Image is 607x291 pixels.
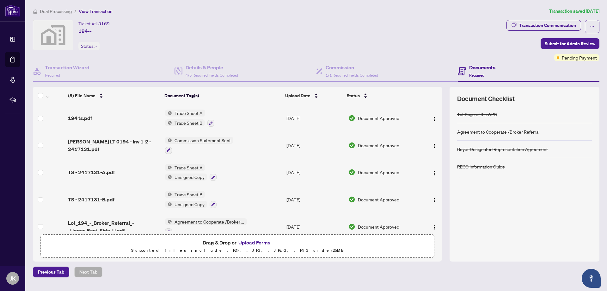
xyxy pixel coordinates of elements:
div: Ticket #: [78,20,110,27]
span: Unsigned Copy [172,174,207,180]
span: Trade Sheet B [172,191,205,198]
button: Open asap [582,269,601,288]
article: Transaction saved [DATE] [549,8,599,15]
span: Lot_194_-_Broker_Referral_-_Upper_East_Side_U.pdf [68,219,160,234]
button: Status IconTrade Sheet AStatus IconTrade Sheet B [165,110,214,127]
span: Document Approved [358,115,399,122]
button: Logo [429,113,439,123]
img: Status Icon [165,137,172,144]
span: Previous Tab [38,267,64,277]
img: Logo [432,225,437,230]
span: Required [45,73,60,78]
img: Document Status [348,223,355,230]
img: Logo [432,143,437,149]
span: Document Approved [358,196,399,203]
button: Status IconAgreement to Cooperate /Broker Referral [165,218,247,235]
span: Document Approved [358,169,399,176]
td: [DATE] [284,132,346,159]
h4: Transaction Wizard [45,64,89,71]
div: RECO Information Guide [457,163,505,170]
span: 4/5 Required Fields Completed [186,73,238,78]
span: Drag & Drop or [203,238,272,247]
span: Status [347,92,360,99]
th: Status [344,87,419,104]
span: Trade Sheet A [172,164,205,171]
img: Status Icon [165,174,172,180]
p: Supported files include .PDF, .JPG, .JPEG, .PNG under 25 MB [45,247,430,254]
div: Transaction Communication [519,20,576,30]
div: Agreement to Cooperate /Broker Referral [457,128,539,135]
button: Logo [429,140,439,150]
button: Logo [429,222,439,232]
button: Logo [429,194,439,205]
th: Upload Date [283,87,344,104]
img: logo [5,5,20,16]
span: Unsigned Copy [172,201,207,208]
span: 13169 [95,21,110,27]
span: Agreement to Cooperate /Broker Referral [172,218,247,225]
img: Status Icon [165,110,172,117]
th: Document Tag(s) [162,87,283,104]
span: Upload Date [285,92,310,99]
span: JK [10,274,16,283]
img: Status Icon [165,119,172,126]
button: Upload Forms [236,238,272,247]
span: Document Checklist [457,94,515,103]
button: Transaction Communication [506,20,581,31]
div: Status: [78,42,100,50]
li: / [74,8,76,15]
td: [DATE] [284,159,346,186]
div: Buyer Designated Representation Agreement [457,146,548,153]
span: TS - 2417131-A.pdf [68,168,115,176]
span: 1/1 Required Fields Completed [326,73,378,78]
span: Document Approved [358,142,399,149]
img: Status Icon [165,164,172,171]
div: 1st Page of the APS [457,111,497,118]
button: Status IconTrade Sheet BStatus IconUnsigned Copy [165,191,217,208]
img: Document Status [348,169,355,176]
img: Status Icon [165,218,172,225]
span: Pending Payment [562,54,597,61]
span: ellipsis [590,24,594,29]
td: [DATE] [284,104,346,132]
img: Status Icon [165,191,172,198]
img: Logo [432,117,437,122]
img: Logo [432,171,437,176]
span: Trade Sheet A [172,110,205,117]
span: TS - 2417131-B.pdf [68,196,114,203]
span: View Transaction [79,9,113,14]
h4: Commission [326,64,378,71]
span: Submit for Admin Review [545,39,595,49]
span: - [95,43,97,49]
img: svg%3e [33,20,73,50]
h4: Documents [469,64,495,71]
span: Document Approved [358,223,399,230]
button: Status IconTrade Sheet AStatus IconUnsigned Copy [165,164,217,181]
span: home [33,9,37,14]
td: [DATE] [284,213,346,240]
button: Previous Tab [33,267,69,277]
img: Logo [432,198,437,203]
span: 194 ts.pdf [68,114,92,122]
span: Commission Statement Sent [172,137,233,144]
button: Logo [429,167,439,177]
td: [DATE] [284,186,346,213]
th: (8) File Name [65,87,162,104]
span: (8) File Name [68,92,95,99]
span: 194-- [78,27,92,35]
img: Document Status [348,142,355,149]
button: Next Tab [74,267,102,277]
button: Submit for Admin Review [541,38,599,49]
span: Deal Processing [40,9,72,14]
span: [PERSON_NAME] LT 0194 - Inv 1 2 - 2417131.pdf [68,138,160,153]
span: Required [469,73,484,78]
span: Drag & Drop orUpload FormsSupported files include .PDF, .JPG, .JPEG, .PNG under25MB [41,235,434,258]
img: Status Icon [165,201,172,208]
img: Document Status [348,115,355,122]
span: Trade Sheet B [172,119,205,126]
img: Document Status [348,196,355,203]
button: Status IconCommission Statement Sent [165,137,233,154]
h4: Details & People [186,64,238,71]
